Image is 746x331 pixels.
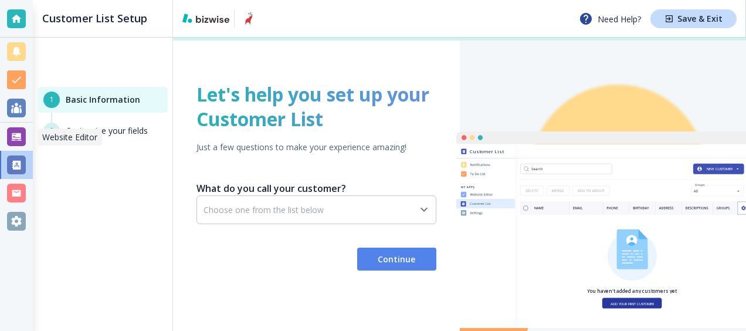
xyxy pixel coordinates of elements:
[606,302,659,306] div: ADD YOUR FIRST CUSTOMER
[367,254,427,265] span: Continue
[587,289,677,293] div: You haven't added any customers yet
[50,94,54,105] span: 1
[196,181,436,195] h6: What do you call your customer?
[470,149,511,154] div: Customer List
[42,131,97,143] p: Website Editor
[704,167,735,171] div: NEW CUSTOMER
[42,11,147,26] h2: Customer List Setup
[650,9,737,28] button: Save & Exit
[196,141,436,153] p: Just a few questions to make your experience amazing!
[239,9,258,28] img: PPE Plant
[677,15,723,23] h4: Save & Exit
[579,12,641,26] p: Need Help?
[196,82,436,131] h1: Let's help you set up your Customer List
[470,202,511,205] div: Customer List
[182,13,229,23] img: bizwise
[66,93,140,106] h6: Basic Information
[204,205,398,215] input: Choose one from the list below
[416,201,432,218] button: Open
[357,248,436,271] button: Continue
[38,87,168,113] button: 1Basic Information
